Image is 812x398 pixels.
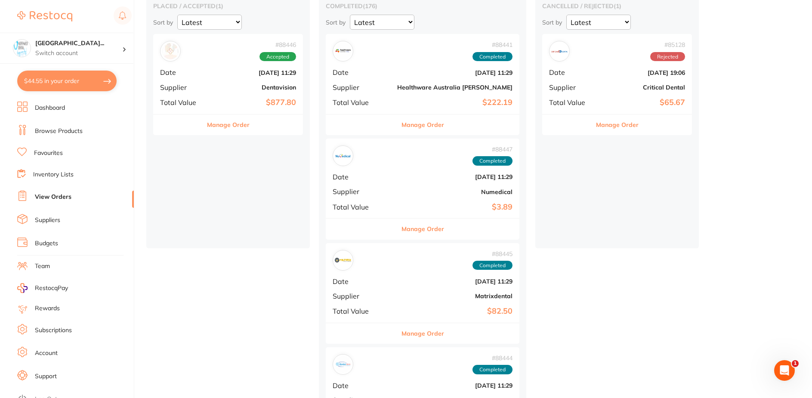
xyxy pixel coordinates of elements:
span: 1 [792,360,799,367]
b: Healthware Australia [PERSON_NAME] [397,84,513,91]
span: Completed [472,261,513,270]
b: $82.50 [397,307,513,316]
h2: completed ( 176 ) [326,2,519,10]
img: Restocq Logo [17,11,72,22]
img: Healthware Australia Ridley [335,43,351,59]
span: Date [333,173,390,181]
b: Dentavision [210,84,296,91]
p: Switch account [35,49,122,58]
a: Inventory Lists [33,170,74,179]
a: Subscriptions [35,326,72,335]
a: Budgets [35,239,58,248]
span: Supplier [333,83,390,91]
span: # 88447 [472,146,513,153]
span: Total Value [333,203,390,211]
b: $3.89 [397,203,513,212]
span: Date [333,68,390,76]
span: # 88445 [472,250,513,257]
button: Manage Order [207,114,250,135]
b: $877.80 [210,98,296,107]
span: # 85128 [650,41,685,48]
span: Completed [472,52,513,62]
img: RestocqPay [17,283,28,293]
b: [DATE] 11:29 [397,173,513,180]
img: Numedical [335,148,351,164]
p: Sort by [326,19,346,26]
h2: placed / accepted ( 1 ) [153,2,303,10]
a: Dashboard [35,104,65,112]
b: [DATE] 11:29 [397,69,513,76]
img: North West Dental Wynyard [13,40,31,57]
b: Matrixdental [397,293,513,299]
span: Accepted [259,52,296,62]
a: Account [35,349,58,358]
a: Rewards [35,304,60,313]
iframe: Intercom live chat [774,360,795,381]
span: # 88444 [472,355,513,361]
a: Support [35,372,57,381]
h2: cancelled / rejected ( 1 ) [542,2,692,10]
span: Supplier [333,292,390,300]
img: Dental Zone [335,356,351,373]
span: Date [160,68,203,76]
b: $222.19 [397,98,513,107]
b: Critical Dental [599,84,685,91]
a: RestocqPay [17,283,68,293]
span: Date [549,68,592,76]
a: Team [35,262,50,271]
a: Browse Products [35,127,83,136]
a: Restocq Logo [17,6,72,26]
span: Date [333,278,390,285]
span: Date [333,382,390,389]
b: [DATE] 11:29 [397,382,513,389]
b: [DATE] 19:06 [599,69,685,76]
button: Manage Order [401,114,444,135]
span: Completed [472,365,513,374]
h4: North West Dental Wynyard [35,39,122,48]
b: [DATE] 11:29 [210,69,296,76]
span: Total Value [549,99,592,106]
button: Manage Order [401,323,444,344]
span: Total Value [333,99,390,106]
button: $44.55 in your order [17,71,117,91]
div: Dentavision#88446AcceptedDate[DATE] 11:29SupplierDentavisionTotal Value$877.80Manage Order [153,34,303,135]
a: View Orders [35,193,71,201]
span: # 88446 [259,41,296,48]
button: Manage Order [596,114,639,135]
img: Dentavision [162,43,179,59]
button: Manage Order [401,219,444,239]
p: Sort by [542,19,562,26]
span: Total Value [333,307,390,315]
span: Supplier [160,83,203,91]
span: Supplier [549,83,592,91]
span: Supplier [333,188,390,195]
b: $65.67 [599,98,685,107]
img: Critical Dental [551,43,568,59]
a: Suppliers [35,216,60,225]
span: Total Value [160,99,203,106]
span: RestocqPay [35,284,68,293]
p: Sort by [153,19,173,26]
span: Completed [472,156,513,166]
span: # 88441 [472,41,513,48]
b: Numedical [397,188,513,195]
a: Favourites [34,149,63,157]
b: [DATE] 11:29 [397,278,513,285]
span: Rejected [650,52,685,62]
img: Matrixdental [335,252,351,268]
